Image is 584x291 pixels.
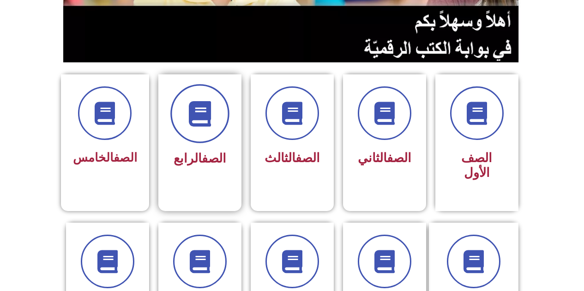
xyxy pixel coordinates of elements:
span: الرابع [174,151,226,166]
a: الصف [202,151,226,166]
span: الخامس [73,151,137,164]
span: الثاني [358,151,411,165]
span: الثالث [265,151,320,165]
a: الصف [114,151,137,164]
a: الصف [387,151,411,165]
span: الصف الأول [461,151,492,180]
a: الصف [295,151,320,165]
